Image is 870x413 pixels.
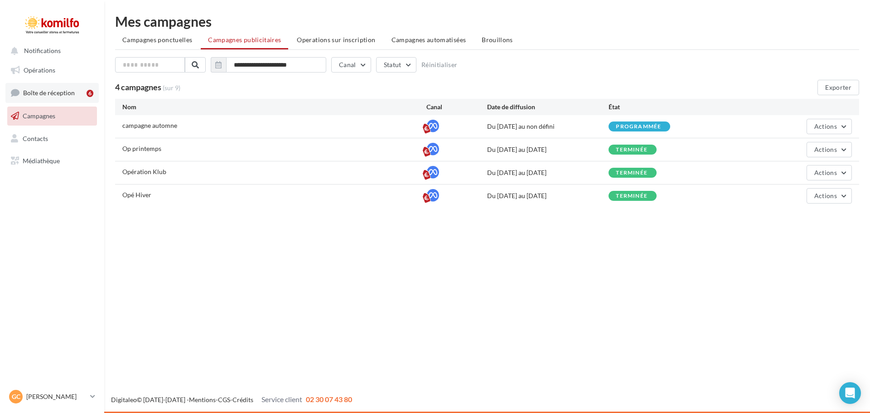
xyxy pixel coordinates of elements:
[616,170,648,176] div: terminée
[122,168,166,175] span: Opération Klub
[23,134,48,142] span: Contacts
[122,36,192,44] span: Campagnes ponctuelles
[122,191,151,199] span: Opé Hiver
[5,61,99,80] a: Opérations
[376,57,416,73] button: Statut
[5,83,99,102] a: Boîte de réception6
[87,90,93,97] div: 6
[111,396,352,403] span: © [DATE]-[DATE] - - -
[23,89,75,97] span: Boîte de réception
[487,122,609,131] div: Du [DATE] au non défini
[814,146,837,153] span: Actions
[218,396,230,403] a: CGS
[111,396,137,403] a: Digitaleo
[122,102,426,112] div: Nom
[24,47,61,55] span: Notifications
[814,122,837,130] span: Actions
[261,395,302,403] span: Service client
[807,119,852,134] button: Actions
[7,388,97,405] a: GC [PERSON_NAME]
[306,395,352,403] span: 02 30 07 43 80
[817,80,859,95] button: Exporter
[487,168,609,177] div: Du [DATE] au [DATE]
[26,392,87,401] p: [PERSON_NAME]
[487,145,609,154] div: Du [DATE] au [DATE]
[609,102,730,112] div: État
[5,151,99,170] a: Médiathèque
[12,392,20,401] span: GC
[391,36,466,44] span: Campagnes automatisées
[814,169,837,176] span: Actions
[122,145,161,152] span: Op printemps
[426,102,487,112] div: Canal
[5,107,99,126] a: Campagnes
[331,57,371,73] button: Canal
[616,124,661,130] div: programmée
[839,382,861,404] div: Open Intercom Messenger
[297,36,375,44] span: Operations sur inscription
[23,112,55,120] span: Campagnes
[122,121,177,129] span: campagne automne
[23,157,60,165] span: Médiathèque
[5,129,99,148] a: Contacts
[616,193,648,199] div: terminée
[482,36,513,44] span: Brouillons
[616,147,648,153] div: terminée
[807,188,852,204] button: Actions
[163,84,180,92] span: (sur 9)
[814,192,837,199] span: Actions
[807,142,852,157] button: Actions
[24,66,55,74] span: Opérations
[487,191,609,200] div: Du [DATE] au [DATE]
[807,165,852,180] button: Actions
[115,15,859,28] div: Mes campagnes
[421,61,458,68] button: Réinitialiser
[232,396,253,403] a: Crédits
[115,82,161,92] span: 4 campagnes
[487,102,609,112] div: Date de diffusion
[189,396,216,403] a: Mentions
